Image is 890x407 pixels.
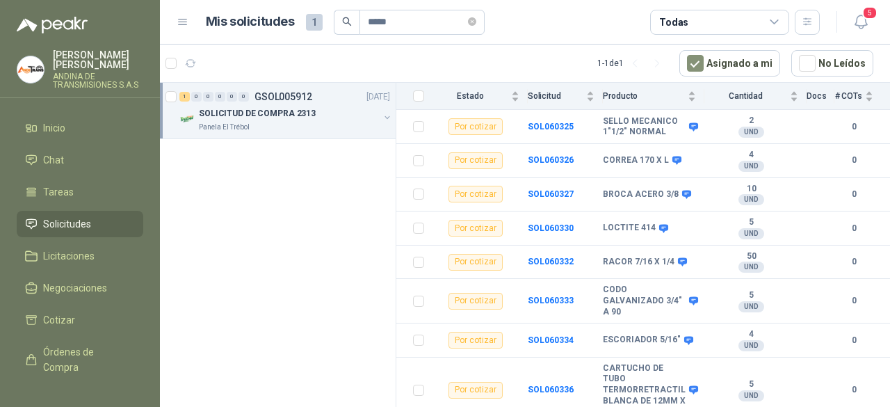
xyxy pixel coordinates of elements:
[738,340,764,351] div: UND
[17,307,143,333] a: Cotizar
[17,339,143,381] a: Órdenes de Compra
[468,17,476,26] span: close-circle
[528,296,574,305] a: SOL060333
[704,290,798,301] b: 5
[848,10,873,35] button: 5
[738,228,764,239] div: UND
[528,155,574,165] a: SOL060326
[834,255,873,269] b: 0
[603,189,679,200] b: BROCA ACERO 3/8
[528,223,574,233] a: SOL060330
[738,127,764,138] div: UND
[528,335,574,345] a: SOL060334
[738,301,764,312] div: UND
[704,379,798,390] b: 5
[43,280,107,296] span: Negociaciones
[17,275,143,301] a: Negociaciones
[179,88,393,133] a: 1 0 0 0 0 0 GSOL005912[DATE] Company LogoSOLICITUD DE COMPRA 2313Panela El Trébol
[43,120,65,136] span: Inicio
[834,222,873,235] b: 0
[43,312,75,328] span: Cotizar
[834,83,890,110] th: # COTs
[17,115,143,141] a: Inicio
[603,285,686,317] b: CODO GALVANIZADO 3/4" A 90
[528,257,574,266] a: SOL060332
[528,189,574,199] a: SOL060327
[203,92,213,102] div: 0
[834,383,873,397] b: 0
[448,152,503,169] div: Por cotizar
[704,329,798,340] b: 4
[738,390,764,401] div: UND
[597,52,668,74] div: 1 - 1 de 1
[704,217,798,228] b: 5
[704,91,787,101] span: Cantidad
[17,211,143,237] a: Solicitudes
[448,118,503,135] div: Por cotizar
[448,293,503,310] div: Por cotizar
[43,152,64,168] span: Chat
[448,332,503,349] div: Por cotizar
[17,17,88,33] img: Logo peakr
[306,14,323,31] span: 1
[448,254,503,271] div: Por cotizar
[603,223,656,234] b: LOCTITE 414
[43,248,95,264] span: Licitaciones
[834,334,873,347] b: 0
[206,12,295,32] h1: Mis solicitudes
[834,294,873,308] b: 0
[53,72,143,89] p: ANDINA DE TRANSMISIONES S.A.S
[834,188,873,201] b: 0
[862,6,877,19] span: 5
[528,122,574,131] a: SOL060325
[603,335,681,346] b: ESCORIADOR 5/16"
[448,186,503,202] div: Por cotizar
[528,385,574,394] a: SOL060336
[834,91,862,101] span: # COTs
[191,92,202,102] div: 0
[528,83,604,110] th: Solicitud
[659,15,688,30] div: Todas
[43,184,74,200] span: Tareas
[448,382,503,399] div: Por cotizar
[791,50,873,77] button: No Leídos
[738,161,764,172] div: UND
[807,83,835,110] th: Docs
[17,243,143,269] a: Licitaciones
[704,83,807,110] th: Cantidad
[17,56,44,83] img: Company Logo
[227,92,237,102] div: 0
[603,257,674,268] b: RACOR 7/16 X 1/4
[528,91,584,101] span: Solicitud
[254,92,312,102] p: GSOL005912
[17,147,143,173] a: Chat
[432,91,508,101] span: Estado
[53,50,143,70] p: [PERSON_NAME] [PERSON_NAME]
[43,344,130,375] span: Órdenes de Compra
[738,194,764,205] div: UND
[199,122,250,133] p: Panela El Trébol
[238,92,249,102] div: 0
[366,90,390,104] p: [DATE]
[215,92,225,102] div: 0
[603,155,669,166] b: CORREA 170 X L
[834,154,873,167] b: 0
[468,15,476,29] span: close-circle
[704,150,798,161] b: 4
[738,262,764,273] div: UND
[704,184,798,195] b: 10
[603,83,704,110] th: Producto
[603,91,685,101] span: Producto
[603,116,686,138] b: SELLO MECANICO 1"1/2" NORMAL
[179,92,190,102] div: 1
[199,107,316,120] p: SOLICITUD DE COMPRA 2313
[834,120,873,134] b: 0
[179,111,196,127] img: Company Logo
